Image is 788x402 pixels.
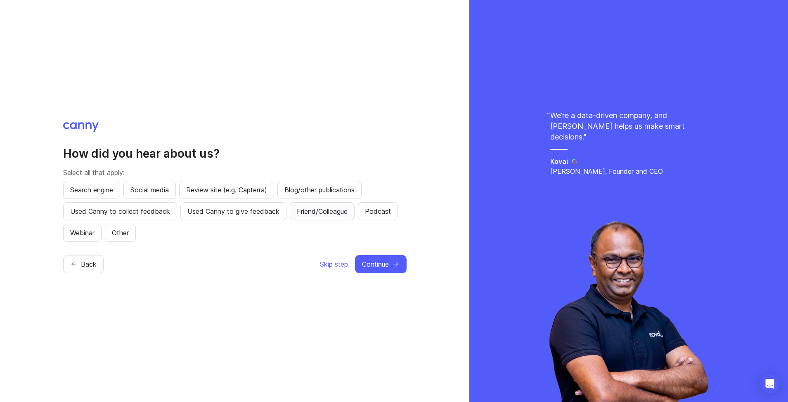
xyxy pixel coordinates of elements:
button: Review site (e.g. Capterra) [179,181,274,199]
button: Webinar [63,224,102,242]
span: Social media [130,185,169,195]
span: Webinar [70,228,95,238]
img: Kovai logo [571,158,578,165]
span: Other [112,228,129,238]
span: Used Canny to give feedback [187,206,279,216]
h5: Kovai [550,156,568,166]
button: Used Canny to give feedback [180,202,286,220]
button: Continue [355,255,407,273]
div: Open Intercom Messenger [760,374,780,394]
button: Podcast [358,202,398,220]
button: Skip step [319,255,348,273]
button: Other [105,224,136,242]
span: Friend/Colleague [297,206,348,216]
span: Podcast [365,206,391,216]
span: Used Canny to collect feedback [70,206,170,216]
span: Search engine [70,185,113,195]
button: Search engine [63,181,120,199]
button: Social media [123,181,176,199]
img: Canny logo [63,122,99,132]
p: Select all that apply: [63,168,407,177]
button: Friend/Colleague [290,202,355,220]
p: [PERSON_NAME], Founder and CEO [550,166,707,176]
span: Skip step [320,259,348,269]
span: Blog/other publications [284,185,355,195]
p: We’re a data-driven company, and [PERSON_NAME] helps us make smart decisions. " [550,110,707,142]
span: Back [81,259,97,269]
button: Used Canny to collect feedback [63,202,177,220]
button: Blog/other publications [277,181,362,199]
span: Continue [362,259,389,269]
button: Back [63,255,104,273]
img: saravana-fdffc8c2a6fa09d1791ca03b1e989ae1.webp [549,220,708,402]
h2: How did you hear about us? [63,146,407,161]
span: Review site (e.g. Capterra) [186,185,267,195]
